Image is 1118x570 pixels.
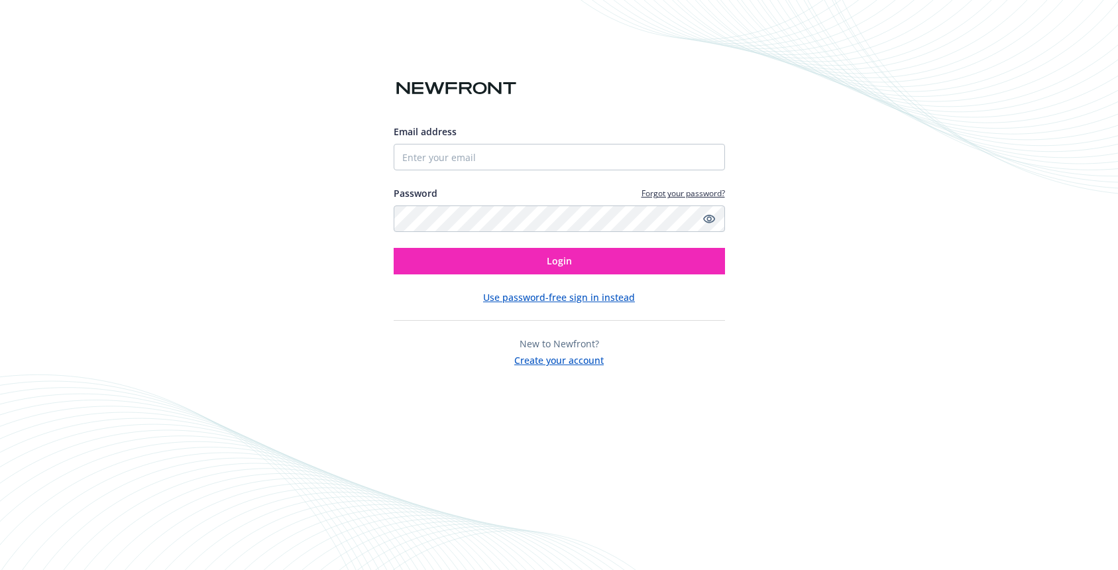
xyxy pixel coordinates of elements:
input: Enter your password [394,205,725,232]
label: Password [394,186,437,200]
span: New to Newfront? [520,337,599,350]
button: Use password-free sign in instead [483,290,635,304]
a: Show password [701,211,717,227]
img: Newfront logo [394,77,519,100]
button: Login [394,248,725,274]
span: Email address [394,125,457,138]
span: Login [547,255,572,267]
a: Forgot your password? [642,188,725,199]
button: Create your account [514,351,604,367]
input: Enter your email [394,144,725,170]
